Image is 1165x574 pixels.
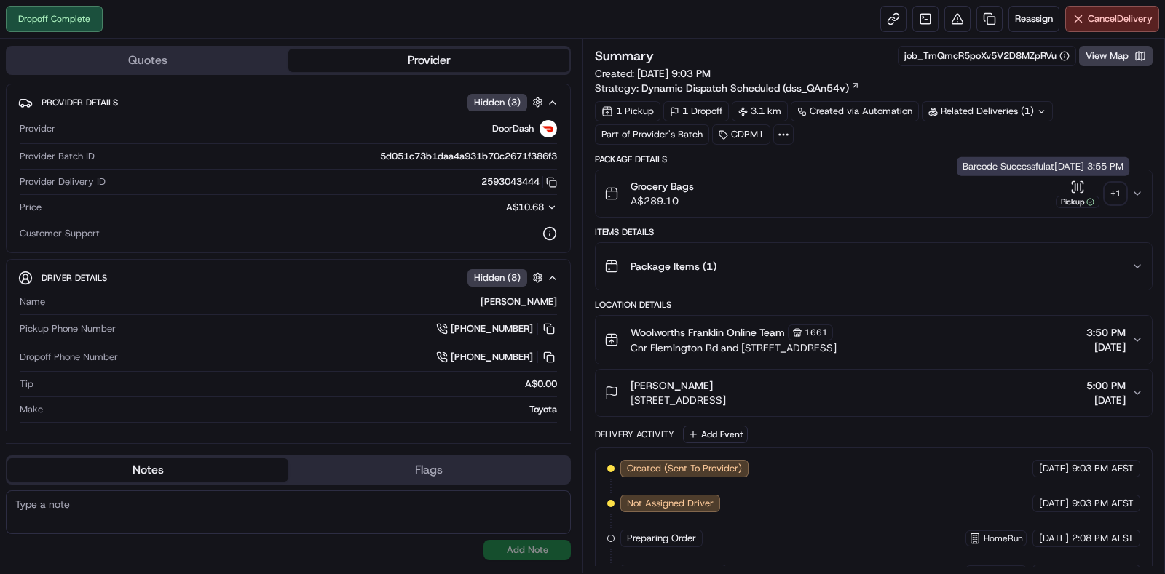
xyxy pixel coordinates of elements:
span: Hidden ( 3 ) [474,96,521,109]
a: [PHONE_NUMBER] [436,349,557,365]
span: Pickup Phone Number [20,322,116,335]
span: Grocery Bags [631,179,694,194]
div: Barcode Successful [957,157,1129,176]
div: Delivery Activity [595,428,674,440]
span: Provider Details [42,97,118,108]
span: [PHONE_NUMBER] [451,351,533,364]
span: Package Items ( 1 ) [631,259,716,274]
span: Cnr Flemington Rd and [STREET_ADDRESS] [631,340,837,355]
div: [PERSON_NAME] [51,295,557,308]
span: 9:03 PM AEST [1072,462,1134,475]
span: Cancel Delivery [1088,12,1153,25]
span: Reassign [1015,12,1053,25]
button: Provider DetailsHidden (3) [18,90,558,114]
button: Reassign [1008,6,1059,32]
div: 1 Dropoff [663,101,729,121]
div: + 1 [1105,183,1126,204]
span: HomeRun [984,533,1023,544]
span: Price [20,201,42,214]
span: Hidden ( 8 ) [474,271,521,284]
button: Woolworths Franklin Online Team1661Cnr Flemington Rd and [STREET_ADDRESS]3:50 PM[DATE] [596,316,1152,364]
div: Camry Hybrid [52,428,557,442]
span: Woolworths Franklin Online Team [631,325,785,340]
span: Driver Details [42,272,107,284]
button: Package Items (1) [596,243,1152,290]
span: 3:50 PM [1086,325,1126,340]
a: Created via Automation [791,101,919,121]
span: Provider Delivery ID [20,175,106,188]
span: A$10.68 [506,201,544,213]
button: job_TmQmcR5poXv5V2D8MZpRVu [904,49,1070,63]
button: Flags [288,458,569,482]
div: CDPM1 [712,124,770,145]
img: doordash_logo_v2.png [540,120,557,137]
span: 5d051c73b1daa4a931b70c2671f386f3 [380,150,557,163]
div: Pickup [1056,196,1099,208]
button: CancelDelivery [1065,6,1159,32]
span: Make [20,403,43,416]
span: Provider Batch ID [20,150,95,163]
span: Model [20,428,46,442]
span: [DATE] [1039,497,1069,510]
span: [PHONE_NUMBER] [451,322,533,335]
span: Tip [20,378,33,391]
span: 1661 [805,327,828,338]
button: Add Event [683,426,748,443]
span: Preparing Order [627,532,696,545]
div: Items Details [595,226,1153,238]
span: Customer Support [20,227,100,240]
button: [PERSON_NAME][STREET_ADDRESS]5:00 PM[DATE] [596,370,1152,416]
h3: Summary [595,49,654,63]
button: Pickup [1056,180,1099,208]
button: A$10.68 [429,201,557,214]
span: Name [20,295,45,308]
a: [PHONE_NUMBER] [436,321,557,337]
span: Created: [595,66,711,81]
span: [DATE] [1086,340,1126,354]
span: at [DATE] 3:55 PM [1046,160,1123,172]
span: Dropoff Phone Number [20,351,118,364]
div: Related Deliveries (1) [922,101,1053,121]
span: Created (Sent To Provider) [627,462,742,475]
span: [DATE] [1039,532,1069,545]
span: A$289.10 [631,194,694,208]
div: 3.1 km [732,101,788,121]
div: Strategy: [595,81,860,95]
div: Location Details [595,299,1153,311]
div: Toyota [49,403,557,416]
span: Dynamic Dispatch Scheduled (dss_QAn54v) [641,81,849,95]
span: [STREET_ADDRESS] [631,393,726,407]
button: Grocery BagsA$289.10Pickup+1 [596,170,1152,217]
span: 5:00 PM [1086,378,1126,393]
button: Driver DetailsHidden (8) [18,266,558,290]
span: 2:08 PM AEST [1072,532,1134,545]
a: Dynamic Dispatch Scheduled (dss_QAn54v) [641,81,860,95]
button: Notes [7,458,288,482]
button: Hidden (3) [467,93,547,111]
div: 1 Pickup [595,101,660,121]
span: [PERSON_NAME] [631,378,713,393]
button: 2593043444 [481,175,557,188]
span: [DATE] [1039,462,1069,475]
span: Provider [20,122,55,135]
span: Not Assigned Driver [627,497,714,510]
button: Quotes [7,49,288,72]
button: Provider [288,49,569,72]
span: [DATE] 9:03 PM [637,67,711,80]
button: Pickup+1 [1056,180,1126,208]
button: Hidden (8) [467,268,547,287]
span: 9:03 PM AEST [1072,497,1134,510]
button: View Map [1079,46,1153,66]
span: DoorDash [492,122,534,135]
div: Package Details [595,154,1153,165]
span: [DATE] [1086,393,1126,407]
div: A$0.00 [39,378,557,391]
